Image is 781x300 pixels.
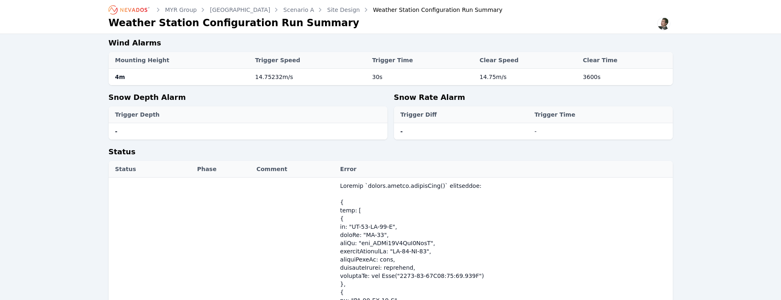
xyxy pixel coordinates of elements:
td: 14.75232m/s [251,69,368,86]
td: 30s [368,69,476,86]
nav: Breadcrumb [109,3,503,16]
td: - [531,123,673,140]
div: Weather Station Configuration Run Summary [362,6,503,14]
h1: Weather Station Configuration Run Summary [109,16,360,29]
img: Alex Kushner [657,17,670,30]
td: 3600s [579,69,673,86]
th: Trigger Diff [394,106,531,123]
th: Clear Time [579,52,673,69]
th: Mounting Height [109,52,251,69]
th: Clear Speed [476,52,579,69]
h2: Snow Depth Alarm [109,92,387,106]
a: [GEOGRAPHIC_DATA] [210,6,270,14]
h2: Snow Rate Alarm [394,92,673,106]
th: Trigger Time [368,52,476,69]
td: - [394,123,531,140]
a: Site Design [327,6,360,14]
th: Trigger Depth [109,106,387,123]
th: Comment [252,161,336,178]
h2: Wind Alarms [109,37,673,52]
h2: Status [109,146,673,161]
th: Status [109,161,193,178]
a: Scenario A [283,6,314,14]
a: MYR Group [165,6,197,14]
td: 4m [109,69,251,86]
td: 14.75m/s [476,69,579,86]
th: Phase [193,161,253,178]
td: - [109,123,387,140]
th: Trigger Time [531,106,673,123]
th: Trigger Speed [251,52,368,69]
th: Error [336,161,673,178]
